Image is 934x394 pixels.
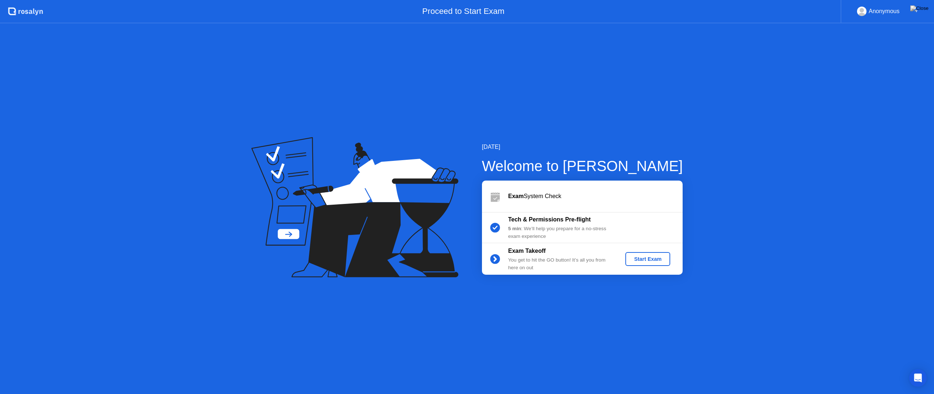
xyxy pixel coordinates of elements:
div: [DATE] [482,143,683,151]
div: Open Intercom Messenger [909,369,927,387]
div: Start Exam [628,256,667,262]
button: Start Exam [625,252,670,266]
b: Exam [508,193,524,199]
b: Exam Takeoff [508,248,546,254]
div: Anonymous [869,7,900,16]
div: You get to hit the GO button! It’s all you from here on out [508,256,613,271]
b: Tech & Permissions Pre-flight [508,216,591,223]
div: Welcome to [PERSON_NAME] [482,155,683,177]
div: : We’ll help you prepare for a no-stress exam experience [508,225,613,240]
b: 5 min [508,226,521,231]
div: System Check [508,192,683,201]
img: Close [910,5,929,11]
